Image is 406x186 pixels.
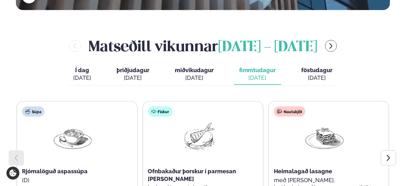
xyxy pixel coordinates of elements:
[73,74,91,82] div: [DATE]
[302,74,333,82] div: [DATE]
[89,36,317,56] h2: Matseðill vikunnar
[178,122,219,151] img: Fish.png
[296,64,338,85] button: föstudagur [DATE]
[148,107,173,117] div: Fiskur
[111,64,154,85] button: þriðjudagur [DATE]
[22,168,88,175] span: Rjómalöguð aspassúpa
[175,67,214,73] span: miðvikudagur
[117,74,149,82] div: [DATE]
[52,122,93,151] img: Soup.png
[274,168,332,175] span: Heimalagað lasagne
[175,74,214,82] div: [DATE]
[73,66,91,74] span: Í dag
[239,74,276,82] div: [DATE]
[325,40,337,52] button: menu-btn-right
[304,122,345,151] img: Lasagna.png
[22,176,123,184] p: (D)
[234,64,281,85] button: fimmtudagur [DATE]
[22,107,45,117] div: Súpa
[68,64,96,85] button: Í dag [DATE]
[117,67,149,73] span: þriðjudagur
[170,64,219,85] button: miðvikudagur [DATE]
[148,168,236,182] span: Ofnbakaður þorskur í parmesan [PERSON_NAME]
[218,40,317,54] span: [DATE] - [DATE]
[239,67,276,73] span: fimmtudagur
[277,109,282,114] img: beef.svg
[151,109,156,114] img: fish.svg
[6,167,19,180] a: Cookie settings
[69,40,81,52] button: menu-btn-left
[25,109,30,114] img: soup.svg
[274,107,305,117] div: Nautakjöt
[302,67,333,73] span: föstudagur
